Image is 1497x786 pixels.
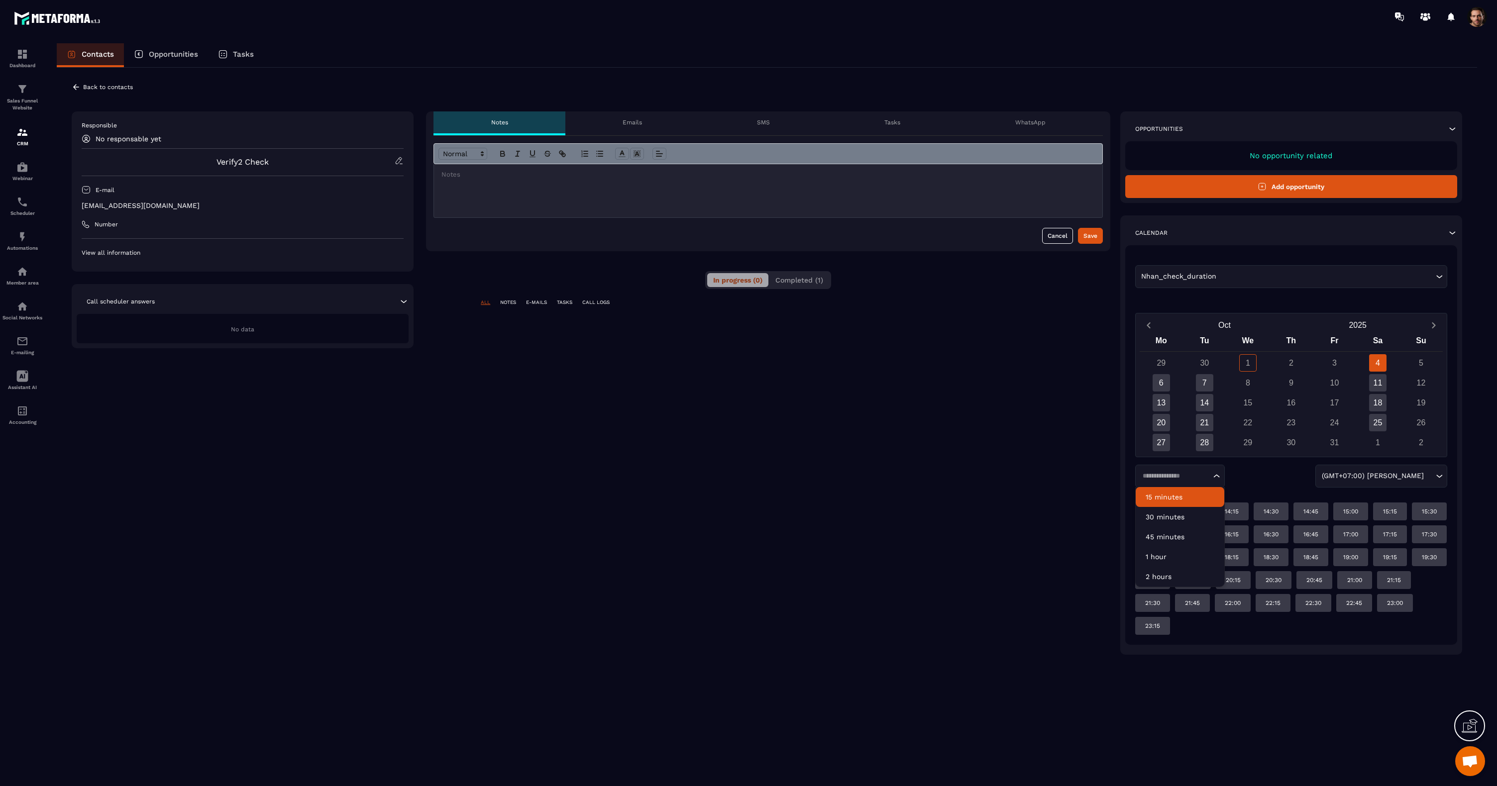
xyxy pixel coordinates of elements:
p: Back to contacts [83,84,133,91]
div: Search for option [1135,465,1225,488]
div: 20 [1153,414,1170,431]
p: 17:15 [1383,530,1397,538]
div: 31 [1326,434,1343,451]
div: 1 [1369,434,1387,451]
p: WhatsApp [1015,118,1046,126]
p: 16:45 [1303,530,1318,538]
div: 5 [1412,354,1430,372]
p: 21:45 [1185,599,1200,607]
div: 6 [1153,374,1170,392]
p: 15:00 [1343,507,1358,515]
div: 18 [1369,394,1387,411]
div: 29 [1153,354,1170,372]
p: CALL LOGS [582,299,610,306]
p: [EMAIL_ADDRESS][DOMAIN_NAME] [82,201,404,210]
p: No opportunity related [1135,151,1447,160]
p: 14:15 [1225,507,1239,515]
div: Search for option [1135,265,1447,288]
p: 23:00 [1387,599,1403,607]
input: Search for option [1426,471,1433,482]
div: 29 [1239,434,1257,451]
div: 1 [1239,354,1257,372]
p: ALL [481,299,490,306]
div: 30 [1283,434,1300,451]
div: 16 [1283,394,1300,411]
img: formation [16,83,28,95]
div: 22 [1239,414,1257,431]
div: 17 [1326,394,1343,411]
span: Completed (1) [775,276,823,284]
button: Previous month [1140,318,1158,332]
p: SMS [757,118,770,126]
img: formation [16,126,28,138]
div: 24 [1326,414,1343,431]
img: scheduler [16,196,28,208]
div: 11 [1369,374,1387,392]
a: formationformationSales Funnel Website [2,76,42,119]
p: Assistant AI [2,385,42,390]
p: 22:15 [1266,599,1281,607]
img: accountant [16,405,28,417]
div: 3 [1326,354,1343,372]
div: Sa [1356,334,1399,351]
div: 8 [1239,374,1257,392]
a: formationformationDashboard [2,41,42,76]
p: 19:00 [1343,553,1358,561]
p: 21:30 [1145,599,1160,607]
div: 21 [1196,414,1213,431]
p: Notes [491,118,508,126]
a: social-networksocial-networkSocial Networks [2,293,42,328]
p: Accounting [2,419,42,425]
p: E-MAILS [526,299,547,306]
p: 17:30 [1422,530,1437,538]
p: 23:15 [1145,622,1160,630]
div: Save [1083,231,1097,241]
button: In progress (0) [707,273,768,287]
p: 15 minutes [1146,492,1214,502]
button: Cancel [1042,228,1073,244]
p: Responsible [82,121,404,129]
div: 26 [1412,414,1430,431]
div: Search for option [1315,465,1447,488]
a: Opportunities [124,43,208,67]
button: Save [1078,228,1103,244]
a: Contacts [57,43,124,67]
p: 20:30 [1266,576,1282,584]
div: 10 [1326,374,1343,392]
p: E-mail [96,186,114,194]
p: Sales Funnel Website [2,98,42,111]
p: 22:00 [1225,599,1241,607]
p: Tasks [233,50,254,59]
a: formationformationCRM [2,119,42,154]
p: 20:45 [1306,576,1322,584]
button: Open months overlay [1158,316,1291,334]
p: Call scheduler answers [87,297,155,305]
p: 45 minutes [1146,532,1214,542]
div: Th [1270,334,1313,351]
div: 30 [1196,354,1213,372]
p: Social Networks [2,315,42,320]
p: NOTES [500,299,516,306]
p: Automations [2,245,42,251]
p: Emails [623,118,642,126]
p: Member area [2,280,42,286]
a: Assistant AI [2,363,42,397]
div: 2 [1283,354,1300,372]
a: Tasks [208,43,264,67]
div: 13 [1153,394,1170,411]
div: Calendar days [1140,354,1443,451]
p: 18:30 [1264,553,1279,561]
p: 1 hour [1146,552,1214,562]
div: 19 [1412,394,1430,411]
p: Tasks [884,118,900,126]
p: Scheduler [2,210,42,216]
p: 14:45 [1303,507,1318,515]
p: 21:15 [1387,576,1401,584]
a: emailemailE-mailing [2,328,42,363]
p: 19:30 [1422,553,1437,561]
div: 23 [1283,414,1300,431]
button: Completed (1) [769,273,829,287]
div: 14 [1196,394,1213,411]
div: 7 [1196,374,1213,392]
div: Fr [1313,334,1356,351]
